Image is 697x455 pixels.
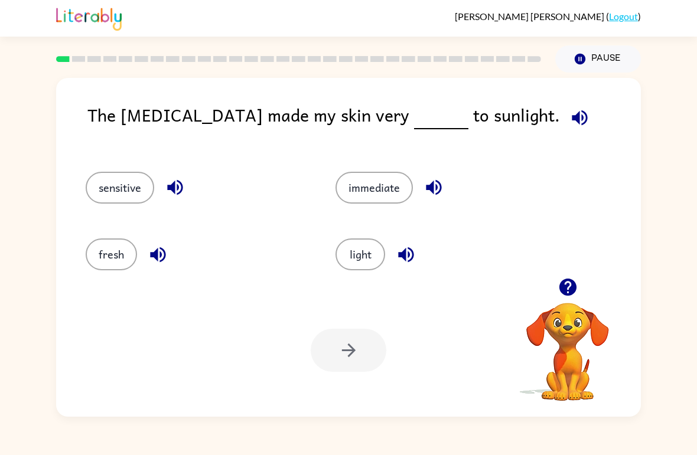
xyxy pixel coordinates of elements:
[455,11,641,22] div: ( )
[509,284,627,402] video: Your browser must support playing .mp4 files to use Literably. Please try using another browser.
[336,172,413,204] button: immediate
[555,45,641,73] button: Pause
[86,238,137,270] button: fresh
[336,238,385,270] button: light
[86,172,154,204] button: sensitive
[87,102,641,148] div: The [MEDICAL_DATA] made my skin very to sunlight.
[609,11,638,22] a: Logout
[455,11,606,22] span: [PERSON_NAME] [PERSON_NAME]
[56,5,122,31] img: Literably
